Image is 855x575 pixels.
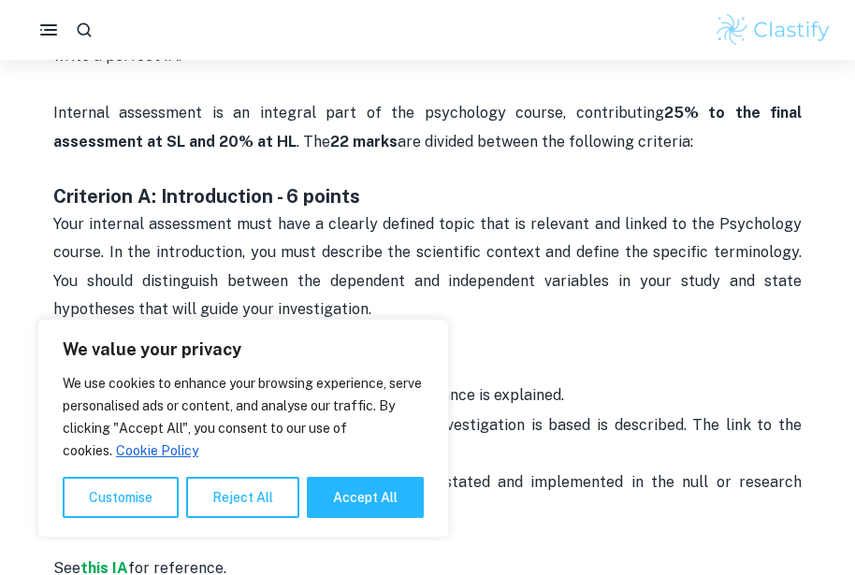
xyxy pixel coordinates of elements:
button: Customise [63,477,179,518]
div: We value your privacy [37,319,449,538]
strong: 25% to the final assessment at SL and 20% at HL [53,104,805,150]
img: Clastify logo [714,11,833,49]
strong: Criterion A: Introduction - 6 points [53,185,360,208]
span: Your internal assessment must have a clearly defined topic that is relevant and linked to the Psy... [53,215,805,318]
span: Internal assessment is an integral part of the psychology course, contributing . The are divided ... [53,104,805,150]
button: Accept All [307,477,424,518]
button: Reject All [186,477,299,518]
a: Cookie Policy [115,442,199,459]
strong: 22 marks [330,133,398,151]
p: We use cookies to enhance your browsing experience, serve personalised ads or content, and analys... [63,372,424,462]
p: We value your privacy [63,338,424,361]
